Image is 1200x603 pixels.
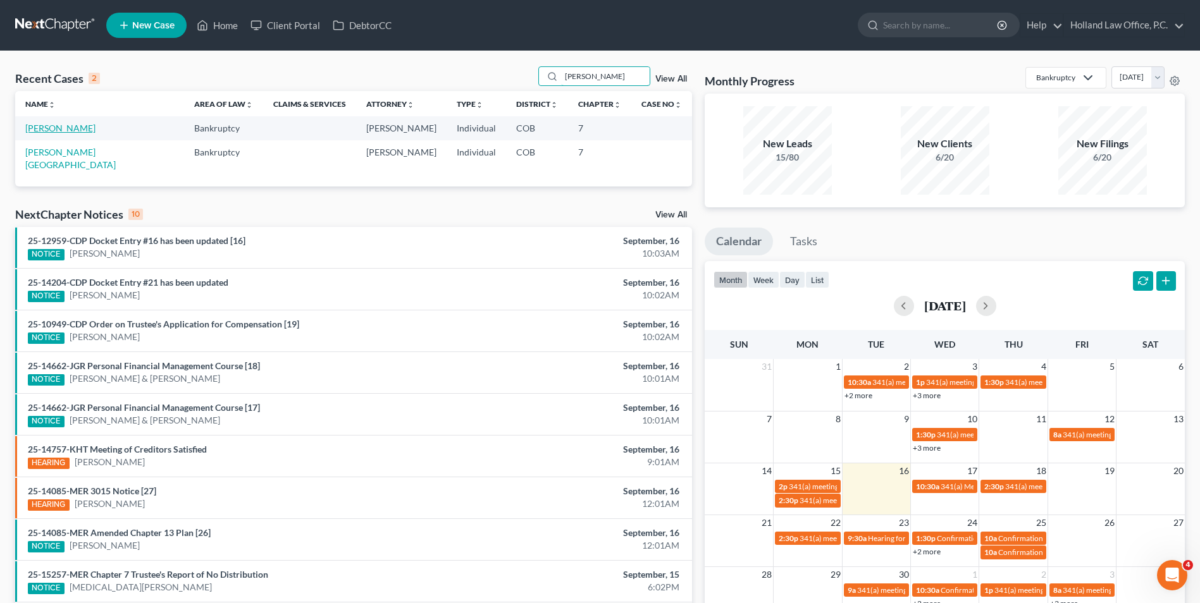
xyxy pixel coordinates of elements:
[898,515,910,530] span: 23
[28,235,245,246] a: 25-12959-CDP Docket Entry #16 has been updated [16]
[883,13,999,37] input: Search by name...
[1035,515,1048,530] span: 25
[971,567,979,582] span: 1
[471,581,679,594] div: 6:02PM
[760,463,773,478] span: 14
[1103,515,1116,530] span: 26
[28,416,65,427] div: NOTICE
[28,569,268,580] a: 25-15257-MER Chapter 7 Trustee's Report of No Distribution
[476,101,483,109] i: unfold_more
[28,485,156,496] a: 25-14085-MER 3015 Notice [27]
[857,585,979,595] span: 341(a) meeting for [PERSON_NAME]
[70,289,140,301] a: [PERSON_NAME]
[28,402,260,413] a: 25-14662-JGR Personal Financial Management Course [17]
[28,444,207,454] a: 25-14757-KHT Meeting of Creditors Satisfied
[913,391,941,400] a: +3 more
[1005,339,1023,350] span: Thu
[913,547,941,556] a: +2 more
[941,482,1063,491] span: 341(a) Meeting for [PERSON_NAME]
[872,377,1061,387] span: 341(a) meeting for [PERSON_NAME] & [PERSON_NAME]
[898,567,910,582] span: 30
[984,533,997,543] span: 10a
[898,463,910,478] span: 16
[28,458,70,469] div: HEARING
[471,414,679,427] div: 10:01AM
[848,585,856,595] span: 9a
[1040,359,1048,374] span: 4
[1108,567,1116,582] span: 3
[447,140,506,176] td: Individual
[868,339,884,350] span: Tue
[28,319,299,329] a: 25-10949-CDP Order on Trustee's Application for Compensation [19]
[128,209,143,220] div: 10
[28,277,228,288] a: 25-14204-CDP Docket Entry #21 has been updated
[471,527,679,539] div: September, 16
[70,247,140,260] a: [PERSON_NAME]
[1058,137,1147,151] div: New Filings
[1172,463,1185,478] span: 20
[714,271,748,288] button: month
[730,339,748,350] span: Sun
[1058,151,1147,164] div: 6/20
[471,485,679,497] div: September, 16
[28,360,260,371] a: 25-14662-JGR Personal Financial Management Course [18]
[28,249,65,260] div: NOTICE
[326,14,398,37] a: DebtorCC
[829,515,842,530] span: 22
[28,541,65,552] div: NOTICE
[1157,560,1187,590] iframe: Intercom live chat
[578,99,621,109] a: Chapterunfold_more
[903,411,910,427] span: 9
[868,533,967,543] span: Hearing for [PERSON_NAME]
[471,276,679,289] div: September, 16
[760,567,773,582] span: 28
[28,499,70,511] div: HEARING
[506,116,568,140] td: COB
[937,430,1059,439] span: 341(a) meeting for [PERSON_NAME]
[1005,377,1127,387] span: 341(a) meeting for [PERSON_NAME]
[674,101,682,109] i: unfold_more
[28,583,65,594] div: NOTICE
[779,228,829,255] a: Tasks
[356,140,447,176] td: [PERSON_NAME]
[366,99,414,109] a: Attorneyunfold_more
[800,496,982,505] span: 341(a) meeting for [MEDICAL_DATA][PERSON_NAME]
[926,377,1115,387] span: 341(a) meeting for [PERSON_NAME] & [PERSON_NAME]
[614,101,621,109] i: unfold_more
[984,585,993,595] span: 1p
[1035,411,1048,427] span: 11
[789,482,978,491] span: 341(a) meeting for [PERSON_NAME] & [PERSON_NAME]
[471,318,679,331] div: September, 16
[407,101,414,109] i: unfold_more
[916,533,936,543] span: 1:30p
[834,359,842,374] span: 1
[1005,482,1127,491] span: 341(a) meeting for [PERSON_NAME]
[70,372,220,385] a: [PERSON_NAME] & [PERSON_NAME]
[25,147,116,170] a: [PERSON_NAME][GEOGRAPHIC_DATA]
[1075,339,1089,350] span: Fri
[848,377,871,387] span: 10:30a
[471,372,679,385] div: 10:01AM
[805,271,829,288] button: list
[89,73,100,84] div: 2
[901,137,989,151] div: New Clients
[743,137,832,151] div: New Leads
[916,482,939,491] span: 10:30a
[550,101,558,109] i: unfold_more
[844,391,872,400] a: +2 more
[1040,567,1048,582] span: 2
[471,568,679,581] div: September, 15
[75,456,145,468] a: [PERSON_NAME]
[184,140,263,176] td: Bankruptcy
[1183,560,1193,570] span: 4
[184,116,263,140] td: Bankruptcy
[471,401,679,414] div: September, 16
[70,539,140,552] a: [PERSON_NAME]
[916,585,939,595] span: 10:30a
[194,99,253,109] a: Area of Lawunfold_more
[984,547,997,557] span: 10a
[190,14,244,37] a: Home
[994,585,1184,595] span: 341(a) meeting for [PERSON_NAME] & [PERSON_NAME]
[966,463,979,478] span: 17
[1172,515,1185,530] span: 27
